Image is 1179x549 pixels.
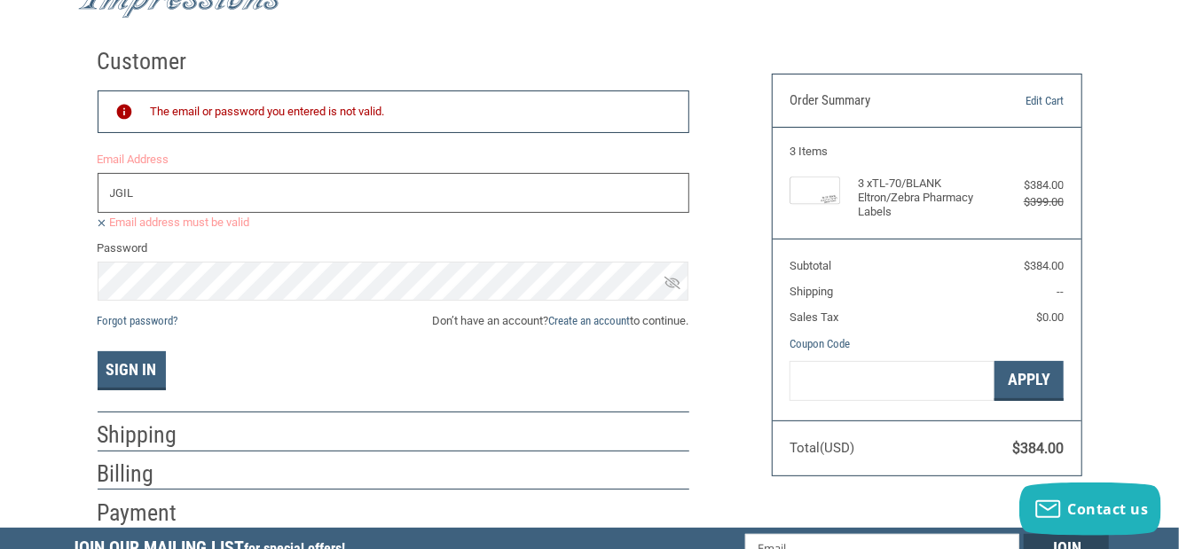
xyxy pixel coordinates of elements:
[790,337,850,350] a: Coupon Code
[994,361,1064,401] button: Apply
[1036,310,1064,324] span: $0.00
[98,47,201,76] h2: Customer
[98,351,166,390] button: Sign In
[995,176,1064,194] div: $384.00
[790,259,831,272] span: Subtotal
[98,239,689,257] label: Password
[976,92,1064,110] a: Edit Cart
[98,459,201,489] h2: Billing
[549,314,631,327] a: Create an account
[98,498,201,528] h2: Payment
[1057,285,1064,298] span: --
[790,145,1064,159] h3: 3 Items
[790,310,838,324] span: Sales Tax
[98,151,689,169] label: Email Address
[98,314,178,327] a: Forgot password?
[1019,482,1161,536] button: Contact us
[790,440,854,456] span: Total (USD)
[995,193,1064,211] div: $399.00
[1012,440,1064,457] span: $384.00
[433,312,689,330] span: Don’t have an account? to continue.
[858,176,991,220] h4: 3 x TL-70/BLANK Eltron/Zebra Pharmacy Labels
[1068,499,1149,519] span: Contact us
[151,103,672,122] div: The email or password you entered is not valid.
[790,285,833,298] span: Shipping
[1024,259,1064,272] span: $384.00
[98,420,201,450] h2: Shipping
[790,361,994,401] input: Gift Certificate or Coupon Code
[98,215,689,230] label: Email address must be valid
[790,92,976,110] h3: Order Summary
